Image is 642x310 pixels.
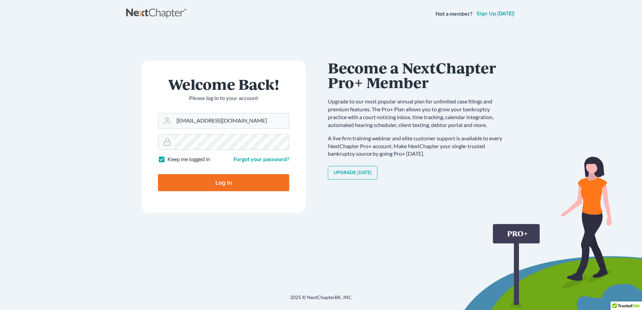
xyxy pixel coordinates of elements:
[158,174,289,191] input: Log In
[158,94,289,102] p: Please log in to your account
[436,10,472,18] strong: Not a member?
[328,166,377,180] a: Upgrade [DATE]
[328,60,509,89] h1: Become a NextChapter Pro+ Member
[475,11,516,16] a: Sign up [DATE]!
[174,113,289,128] input: Email Address
[126,294,516,306] div: 2025 © NextChapterBK, INC
[328,98,509,129] p: Upgrade to our most popular annual plan for unlimited case filings and premium features. The Pro+...
[168,155,210,163] label: Keep me logged in
[328,135,509,158] p: A live firm training webinar and elite customer support is available to every NextChapter Pro+ ac...
[233,156,289,162] a: Forgot your password?
[158,77,289,91] h1: Welcome Back!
